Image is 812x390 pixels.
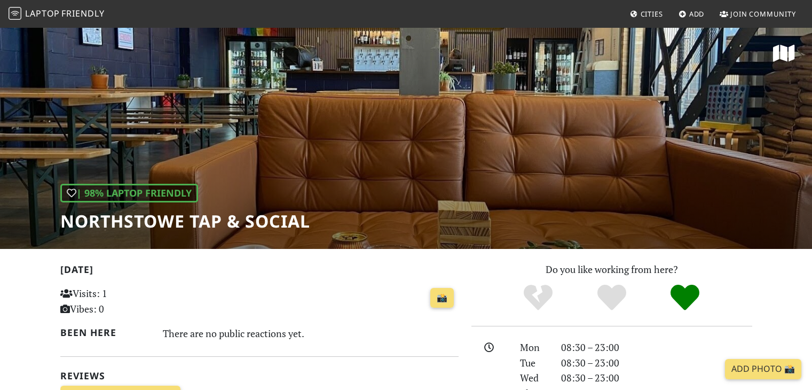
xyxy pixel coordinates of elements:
a: Add Photo 📸 [725,359,801,379]
a: Add [674,4,709,24]
div: 08:30 – 23:00 [555,355,759,371]
div: 08:30 – 23:00 [555,370,759,386]
div: Tue [514,355,554,371]
span: Add [689,9,705,19]
p: Do you like working from here? [471,262,752,277]
a: LaptopFriendly LaptopFriendly [9,5,105,24]
div: Mon [514,340,554,355]
div: 08:30 – 23:00 [555,340,759,355]
span: Cities [641,9,663,19]
div: Wed [514,370,554,386]
span: Join Community [730,9,796,19]
h2: [DATE] [60,264,459,279]
a: 📸 [430,288,454,308]
div: | 98% Laptop Friendly [60,184,198,202]
span: Laptop [25,7,60,19]
h1: Northstowe Tap & Social [60,211,310,231]
h2: Reviews [60,370,459,381]
h2: Been here [60,327,151,338]
p: Visits: 1 Vibes: 0 [60,286,185,317]
div: Yes [575,283,649,313]
span: Friendly [61,7,104,19]
div: Definitely! [648,283,722,313]
img: LaptopFriendly [9,7,21,20]
a: Cities [626,4,667,24]
div: No [501,283,575,313]
div: There are no public reactions yet. [163,325,459,342]
a: Join Community [715,4,800,24]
